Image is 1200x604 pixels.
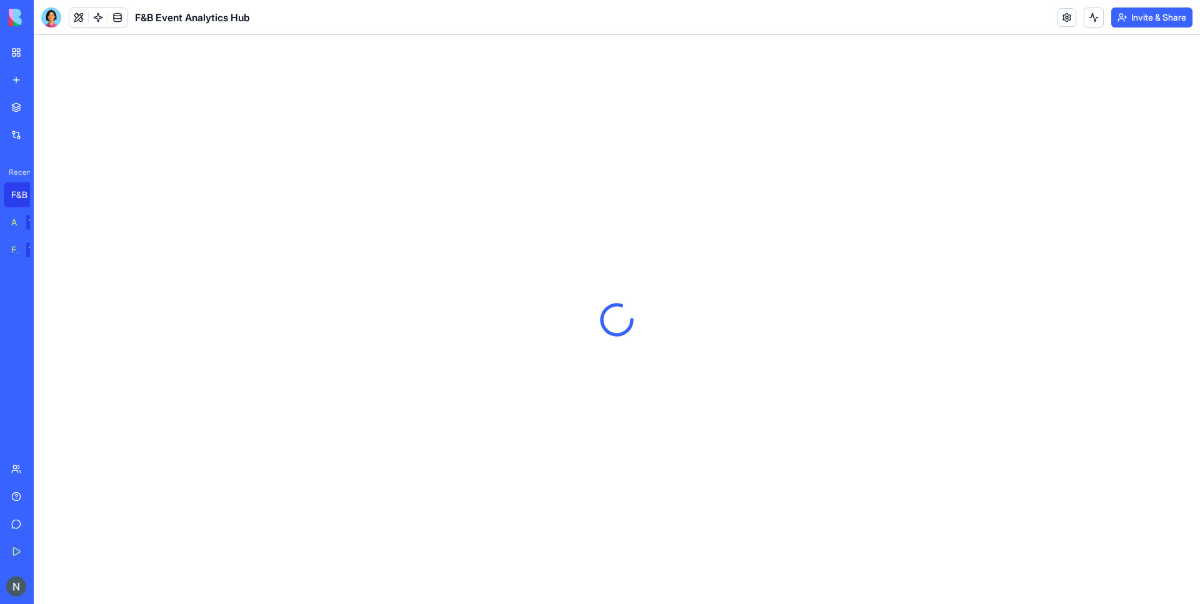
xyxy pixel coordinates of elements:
img: logo [9,9,86,26]
div: Feedback Form [11,244,17,256]
span: Recent [4,167,30,177]
div: F&B Event Analytics Hub [11,189,46,201]
button: Invite & Share [1111,7,1192,27]
div: AI Logo Generator [11,216,17,229]
a: AI Logo GeneratorTRY [4,210,54,235]
a: F&B Event Analytics Hub [4,182,54,207]
a: Feedback FormTRY [4,237,54,262]
div: TRY [26,242,46,257]
span: F&B Event Analytics Hub [135,10,250,25]
div: TRY [26,215,46,230]
img: ACg8ocL1vD7rAQ2IFbhM59zu4LmKacefKTco8m5b5FOE3v_IX66Kcw=s96-c [6,577,26,597]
